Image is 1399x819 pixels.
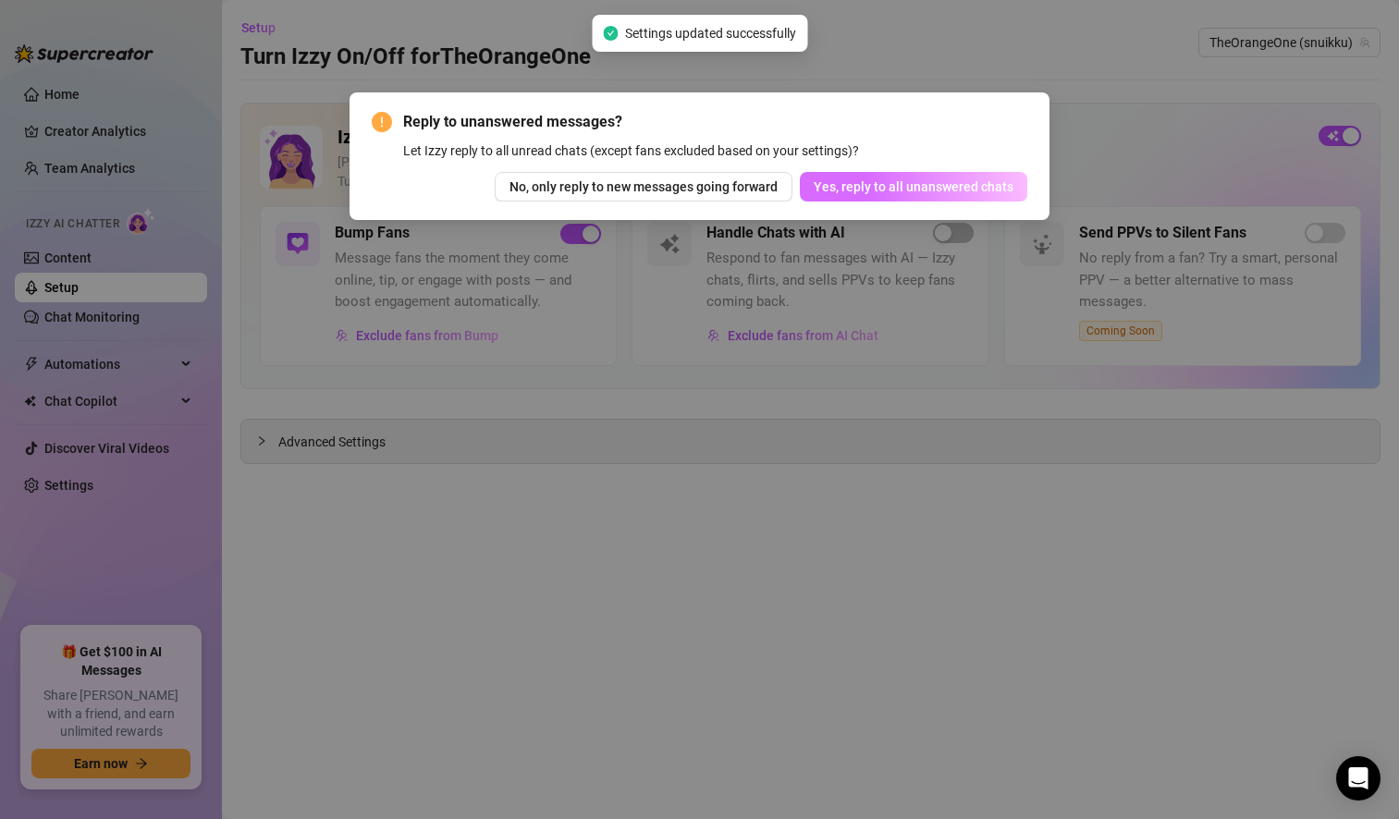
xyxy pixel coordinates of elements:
[372,112,392,132] span: exclamation-circle
[403,111,1027,133] span: Reply to unanswered messages?
[509,179,778,194] span: No, only reply to new messages going forward
[603,26,618,41] span: check-circle
[495,172,792,202] button: No, only reply to new messages going forward
[814,179,1013,194] span: Yes, reply to all unanswered chats
[403,141,1027,161] div: Let Izzy reply to all unread chats (except fans excluded based on your settings)?
[1336,756,1381,801] div: Open Intercom Messenger
[800,172,1027,202] button: Yes, reply to all unanswered chats
[625,23,796,43] span: Settings updated successfully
